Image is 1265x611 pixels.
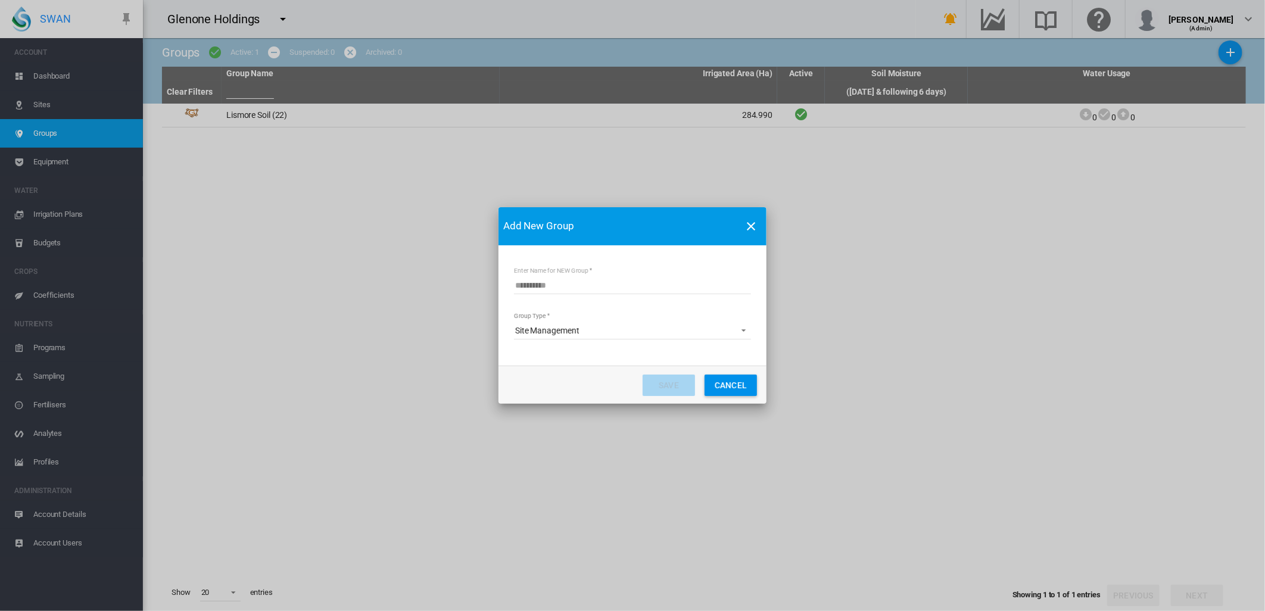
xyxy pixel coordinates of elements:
[744,219,758,233] md-icon: icon-close
[514,322,751,339] md-select: Select Group Type: Site Management
[503,219,736,233] span: Add New Group
[498,207,767,404] md-dialog: Enter Name ...
[515,326,579,335] div: Site Management
[705,375,757,396] button: Cancel
[643,375,695,396] button: Save
[739,214,763,238] button: icon-close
